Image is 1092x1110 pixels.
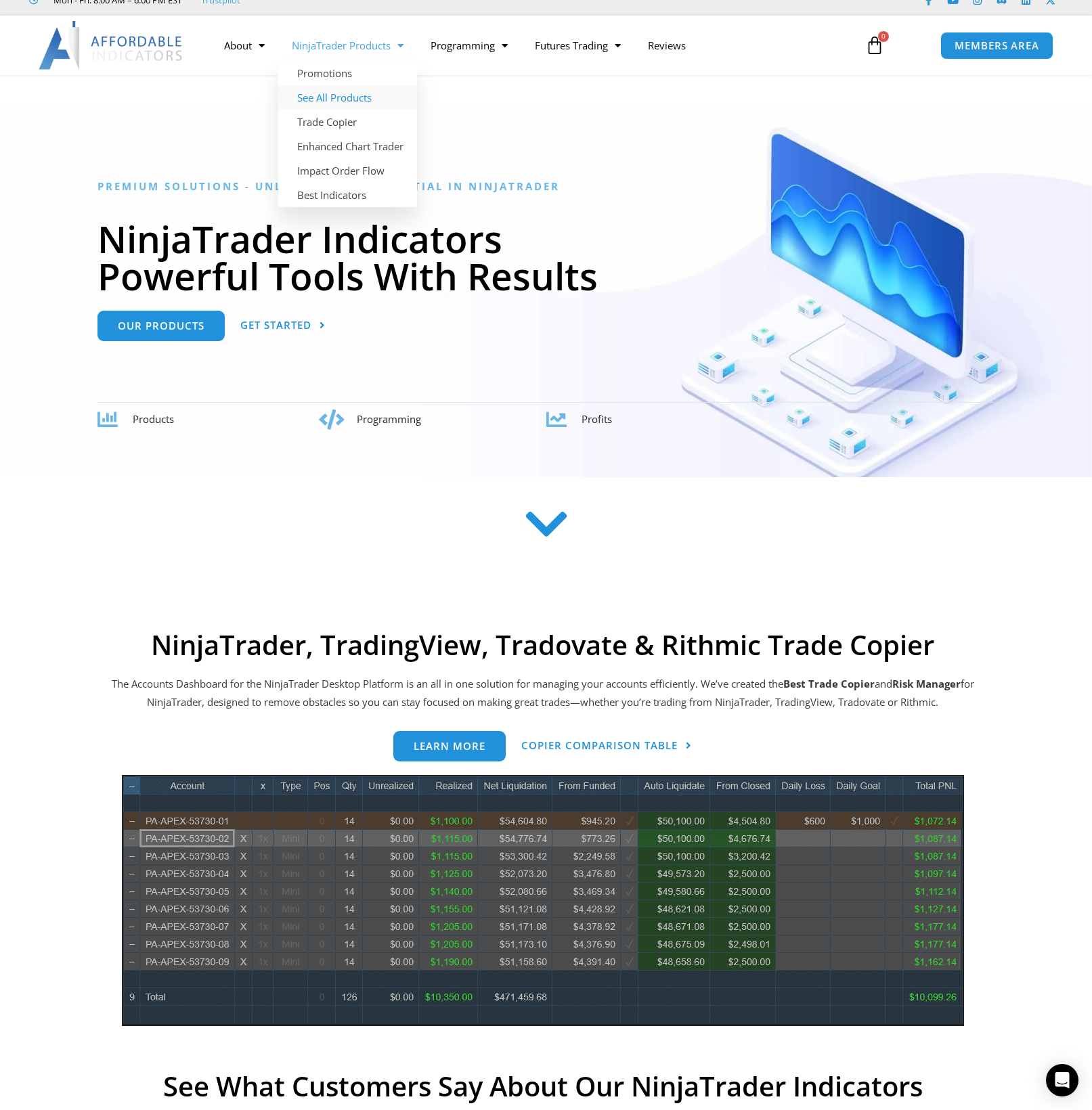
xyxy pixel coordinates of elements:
a: Copier Comparison Table [521,731,692,761]
span: Copier Comparison Table [521,740,678,751]
a: Best Indicators [278,183,417,207]
a: MEMBERS AREA [940,32,1053,60]
a: Impact Order Flow [278,158,417,183]
span: MEMBERS AREA [955,41,1039,51]
a: Our Products [97,311,225,341]
a: See All Products [278,85,417,110]
a: Learn more [393,726,506,756]
a: About [211,30,278,61]
a: Futures Trading [521,30,634,61]
img: wideview8 28 2 | Affordable Indicators – NinjaTrader [122,775,964,1026]
h6: Premium Solutions - Unlocking the Potential in NinjaTrader [97,180,995,193]
span: Learn more [414,736,485,746]
a: 0 [845,26,904,65]
ul: NinjaTrader Products [278,61,417,207]
img: LogoAI | Affordable Indicators – NinjaTrader [39,21,184,70]
div: Open Intercom Messenger [1046,1064,1078,1096]
a: Get Started [240,311,326,341]
a: Enhanced Chart Trader [278,134,417,158]
span: 0 [878,31,889,42]
span: Profits [582,412,612,426]
a: Programming [417,30,521,61]
a: NinjaTrader Products [278,30,417,61]
b: Best Trade Copier [783,677,875,690]
span: Products [133,412,174,426]
span: Our Products [118,321,204,331]
h2: See What Customers Say About Our NinjaTrader Indicators [110,1070,976,1103]
nav: Menu [211,30,850,61]
a: Reviews [634,30,699,61]
h2: NinjaTrader, TradingView, Tradovate & Rithmic Trade Copier [110,629,976,661]
h1: NinjaTrader Indicators Powerful Tools With Results [97,220,995,294]
span: Get Started [240,320,311,330]
span: Programming [357,412,421,426]
p: The Accounts Dashboard for the NinjaTrader Desktop Platform is an all in one solution for managin... [110,675,976,713]
strong: Risk Manager [892,677,961,690]
a: Promotions [278,61,417,85]
a: Trade Copier [278,110,417,134]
